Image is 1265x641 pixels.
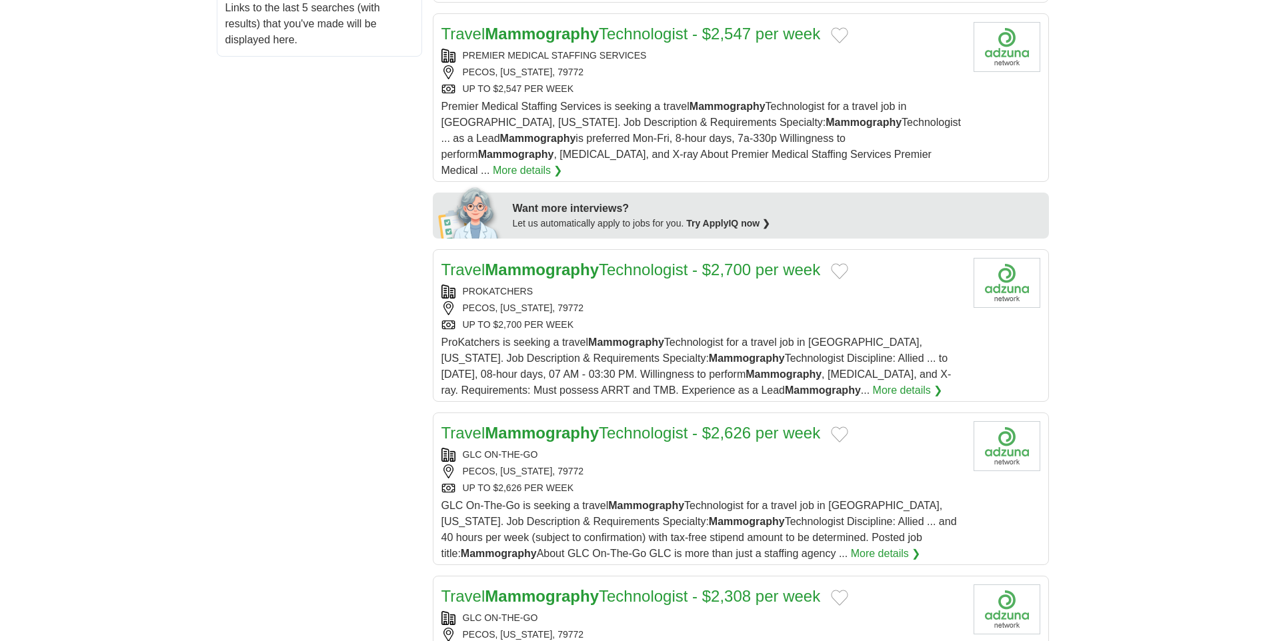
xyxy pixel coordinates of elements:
[974,421,1040,471] img: Company logo
[686,218,770,229] a: Try ApplyIQ now ❯
[513,217,1041,231] div: Let us automatically apply to jobs for you.
[709,352,785,364] strong: Mammography
[441,336,952,396] span: ProKatchers is seeking a travel Technologist for a travel job in [GEOGRAPHIC_DATA], [US_STATE]. J...
[826,117,902,128] strong: Mammography
[873,382,943,398] a: More details ❯
[485,25,599,43] strong: Mammography
[441,587,821,605] a: TravelMammographyTechnologist - $2,308 per week
[438,185,503,239] img: apply-iq-scientist.png
[441,301,963,315] div: PECOS, [US_STATE], 79772
[485,587,599,605] strong: Mammography
[709,516,785,527] strong: Mammography
[485,261,599,279] strong: Mammography
[441,481,963,495] div: UP TO $2,626 PER WEEK
[831,263,848,279] button: Add to favorite jobs
[493,163,563,179] a: More details ❯
[485,424,599,442] strong: Mammography
[441,101,962,176] span: Premier Medical Staffing Services is seeking a travel Technologist for a travel job in [GEOGRAPHI...
[746,368,822,380] strong: Mammography
[831,426,848,442] button: Add to favorite jobs
[441,285,963,299] div: PROKATCHERS
[461,548,537,559] strong: Mammography
[851,546,921,562] a: More details ❯
[785,384,861,396] strong: Mammography
[441,25,821,43] a: TravelMammographyTechnologist - $2,547 per week
[478,149,554,160] strong: Mammography
[974,22,1040,72] img: Company logo
[974,258,1040,308] img: Company logo
[831,590,848,606] button: Add to favorite jobs
[441,464,963,478] div: PECOS, [US_STATE], 79772
[441,261,821,279] a: TravelMammographyTechnologist - $2,700 per week
[441,448,963,462] div: GLC ON-THE-GO
[513,201,1041,217] div: Want more interviews?
[974,584,1040,634] img: Company logo
[588,336,664,348] strong: Mammography
[441,500,957,559] span: GLC On-The-Go is seeking a travel Technologist for a travel job in [GEOGRAPHIC_DATA], [US_STATE]....
[441,82,963,96] div: UP TO $2,547 PER WEEK
[441,65,963,79] div: PECOS, [US_STATE], 79772
[441,318,963,332] div: UP TO $2,700 PER WEEK
[441,611,963,625] div: GLC ON-THE-GO
[500,133,576,144] strong: Mammography
[441,424,821,442] a: TravelMammographyTechnologist - $2,626 per week
[831,27,848,43] button: Add to favorite jobs
[608,500,684,511] strong: Mammography
[690,101,766,112] strong: Mammography
[441,49,963,63] div: PREMIER MEDICAL STAFFING SERVICES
